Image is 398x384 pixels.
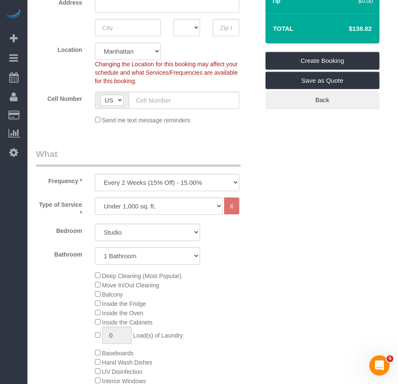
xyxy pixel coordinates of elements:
[102,291,123,298] span: Balcony
[36,148,241,167] legend: What
[102,300,146,307] span: Inside the Fridge
[273,25,294,32] strong: Total
[387,355,393,362] span: 5
[30,247,89,259] label: Bathroom
[102,368,143,375] span: UV Disinfection
[102,273,181,279] span: Deep Cleaning (Most Popular)
[102,350,134,357] span: Baseboards
[369,355,390,376] iframe: Intercom live chat
[95,61,238,84] span: Changing the Location for this booking may affect your schedule and what Services/Frequencies are...
[213,19,239,36] input: Zip Code
[265,91,379,109] a: Back
[95,19,161,36] input: City
[30,43,89,54] label: Location
[323,25,371,32] h4: $138.82
[102,359,152,366] span: Hand Wash Dishes
[133,332,183,339] span: Load(s) of Laundry
[102,310,143,316] span: Inside the Oven
[265,72,379,89] a: Save as Quote
[30,224,89,235] label: Bedroom
[265,52,379,70] a: Create Booking
[30,174,89,185] label: Frequency *
[102,319,153,326] span: Inside the Cabinets
[5,8,22,20] img: Automaid Logo
[102,117,190,124] span: Send me text message reminders
[30,92,89,103] label: Cell Number
[129,92,239,109] input: Cell Number
[102,282,159,289] span: Move In/Out Cleaning
[30,197,89,217] label: Type of Service *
